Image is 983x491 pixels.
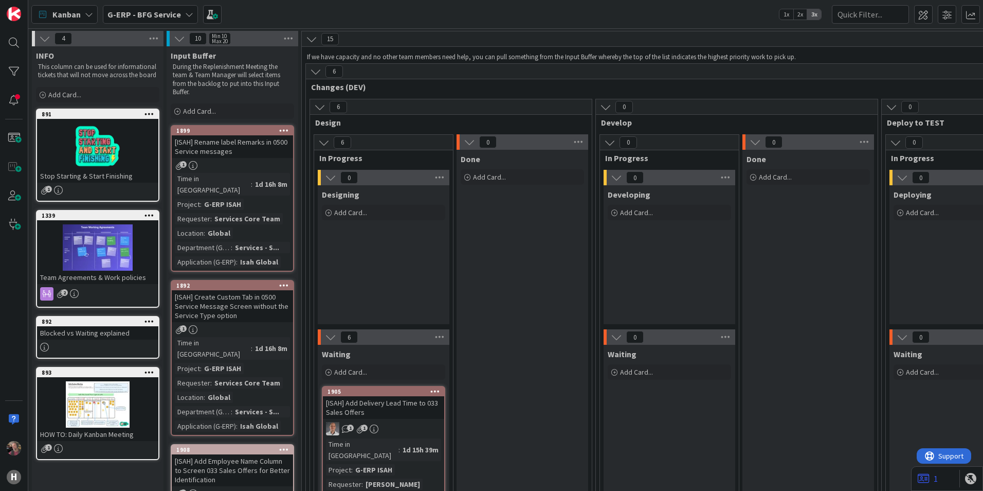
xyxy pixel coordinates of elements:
div: 1899 [172,126,293,135]
span: 6 [325,65,343,78]
span: Add Card... [620,367,653,377]
span: : [210,377,212,389]
div: 892 [42,318,158,325]
span: : [251,343,252,354]
div: Isah Global [238,256,281,268]
span: : [210,213,212,224]
img: PS [326,422,339,435]
span: In Progress [319,153,440,163]
img: Visit kanbanzone.com [7,7,21,21]
span: 15 [321,33,339,45]
div: Services - S... [232,406,282,417]
span: 6 [334,136,351,149]
div: 1892[ISAH] Create Custom Tab in 0500 Service Message Screen without the Service Type option [172,281,293,322]
span: Design [315,117,579,128]
span: 0 [912,331,930,343]
span: Deploying [894,189,932,200]
span: Kanban [52,8,81,21]
div: 1908 [176,446,293,453]
img: BF [7,441,21,455]
a: 892Blocked vs Waiting explained [36,316,159,359]
div: Location [175,392,204,403]
span: 6 [330,101,347,113]
div: Time in [GEOGRAPHIC_DATA] [175,337,251,360]
span: : [204,227,205,239]
span: : [398,444,400,455]
div: 892Blocked vs Waiting explained [37,317,158,340]
div: 891Stop Starting & Start Finishing [37,110,158,183]
div: Project [175,363,200,374]
b: G-ERP - BFG Service [107,9,181,20]
span: Add Card... [906,208,939,217]
div: Services - S... [232,242,282,253]
div: Application (G-ERP) [175,256,236,268]
span: 0 [912,171,930,184]
span: 0 [479,136,497,148]
div: G-ERP ISAH [202,363,244,374]
p: During the Replenishment Meeting the team & Team Manager will select items from the backlog to pu... [173,63,292,96]
div: [ISAH] Rename label Remarks in 0500 Service messages [172,135,293,158]
div: 1899 [176,127,293,134]
span: 0 [626,331,644,343]
span: : [236,420,238,432]
span: 1x [779,9,793,20]
div: 891 [42,111,158,118]
span: 0 [901,101,919,113]
a: 1892[ISAH] Create Custom Tab in 0500 Service Message Screen without the Service Type optionTime i... [171,280,294,436]
div: HOW TO: Daily Kanban Meeting [37,428,158,441]
div: Location [175,227,204,239]
div: Global [205,392,233,403]
span: In Progress [605,153,726,163]
span: Add Card... [906,367,939,377]
div: 1d 16h 8m [252,343,290,354]
div: Requester [175,377,210,389]
span: 1 [347,425,354,431]
div: Min 10 [212,33,227,39]
div: 893 [37,368,158,377]
div: Isah Global [238,420,281,432]
span: : [351,464,353,476]
div: G-ERP ISAH [353,464,395,476]
span: 0 [340,171,358,184]
div: H [7,470,21,484]
p: This column can be used for informational tickets that will not move across the board [38,63,157,80]
span: Done [461,154,480,164]
div: 1905 [323,387,444,396]
div: [ISAH] Add Employee Name Column to Screen 033 Sales Offers for Better Identification [172,454,293,486]
span: 2 [61,289,68,296]
div: [ISAH] Create Custom Tab in 0500 Service Message Screen without the Service Type option [172,290,293,322]
div: G-ERP ISAH [202,199,244,210]
span: Add Card... [334,367,367,377]
div: Team Agreements & Work policies [37,271,158,284]
div: Blocked vs Waiting explained [37,326,158,340]
div: Requester [175,213,210,224]
div: Stop Starting & Start Finishing [37,169,158,183]
span: 3x [807,9,821,20]
div: 1339 [42,212,158,219]
div: 1899[ISAH] Rename label Remarks in 0500 Service messages [172,126,293,158]
span: 0 [765,136,782,148]
div: 1d 15h 39m [400,444,441,455]
div: Department (G-ERP) [175,242,231,253]
div: 1908[ISAH] Add Employee Name Column to Screen 033 Sales Offers for Better Identification [172,445,293,486]
a: 1339Team Agreements & Work policies [36,210,159,308]
span: 0 [615,101,633,113]
span: 0 [905,136,923,149]
span: 10 [189,32,207,45]
div: PS [323,422,444,435]
span: Done [747,154,766,164]
div: 891 [37,110,158,119]
span: Add Card... [183,107,216,116]
div: 1d 16h 8m [252,179,290,190]
span: 1 [180,161,187,168]
span: 1 [45,186,52,192]
a: 893HOW TO: Daily Kanban Meeting [36,367,159,460]
div: [ISAH] Add Delivery Lead Time to 033 Sales Offers [323,396,444,419]
span: 0 [626,171,644,184]
span: 0 [620,136,637,149]
span: Add Card... [473,172,506,182]
span: Waiting [608,349,636,359]
span: Add Card... [759,172,792,182]
a: 1 [918,472,938,485]
div: 892 [37,317,158,326]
